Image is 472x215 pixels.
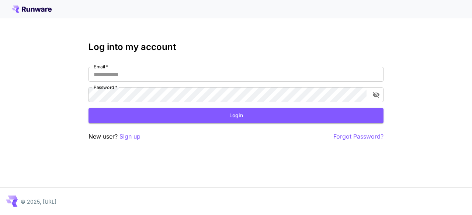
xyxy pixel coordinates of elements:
[369,88,383,101] button: toggle password visibility
[333,132,383,141] button: Forgot Password?
[21,198,56,205] p: © 2025, [URL]
[88,108,383,123] button: Login
[94,84,117,90] label: Password
[119,132,140,141] button: Sign up
[88,42,383,52] h3: Log into my account
[88,132,140,141] p: New user?
[94,64,108,70] label: Email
